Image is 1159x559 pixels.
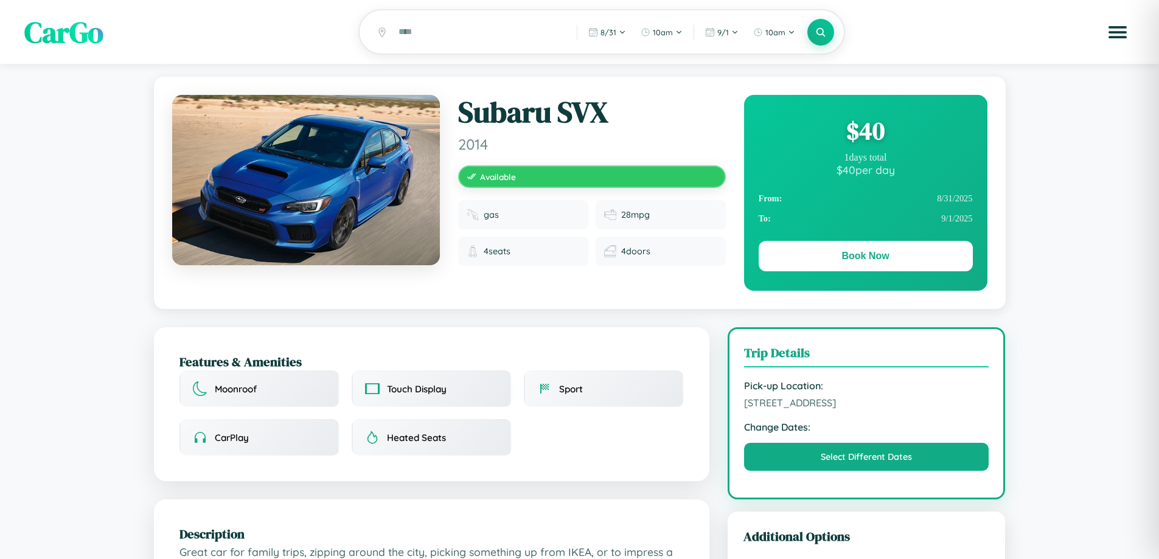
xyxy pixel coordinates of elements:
div: 8 / 31 / 2025 [759,189,973,209]
span: 4 doors [621,246,650,257]
span: Heated Seats [387,432,446,443]
strong: Pick-up Location: [744,380,989,392]
span: Touch Display [387,383,447,395]
h3: Trip Details [744,344,989,367]
span: Sport [559,383,583,395]
img: Fuel type [467,209,479,221]
div: $ 40 per day [759,163,973,176]
div: 9 / 1 / 2025 [759,209,973,229]
h1: Subaru SVX [458,95,726,130]
strong: To: [759,214,771,224]
button: Select Different Dates [744,443,989,471]
button: Open menu [1101,15,1135,49]
span: 10am [765,27,785,37]
span: CarPlay [215,432,249,443]
span: 2014 [458,135,726,153]
strong: Change Dates: [744,421,989,433]
span: Moonroof [215,383,257,395]
img: Seats [467,245,479,257]
span: CarGo [24,12,103,52]
span: Available [480,172,516,182]
div: $ 40 [759,114,973,147]
button: 10am [635,23,689,42]
button: Book Now [759,241,973,271]
span: 28 mpg [621,209,650,220]
button: 8/31 [582,23,632,42]
img: Subaru SVX 2014 [172,95,440,265]
img: Fuel efficiency [604,209,616,221]
span: 8 / 31 [600,27,616,37]
button: 10am [747,23,801,42]
span: 10am [653,27,673,37]
span: 9 / 1 [717,27,729,37]
h2: Description [179,525,684,543]
h2: Features & Amenities [179,353,684,370]
img: Doors [604,245,616,257]
span: [STREET_ADDRESS] [744,397,989,409]
strong: From: [759,193,782,204]
div: 1 days total [759,152,973,163]
button: 9/1 [699,23,745,42]
span: gas [484,209,499,220]
h3: Additional Options [743,527,990,545]
span: 4 seats [484,246,510,257]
